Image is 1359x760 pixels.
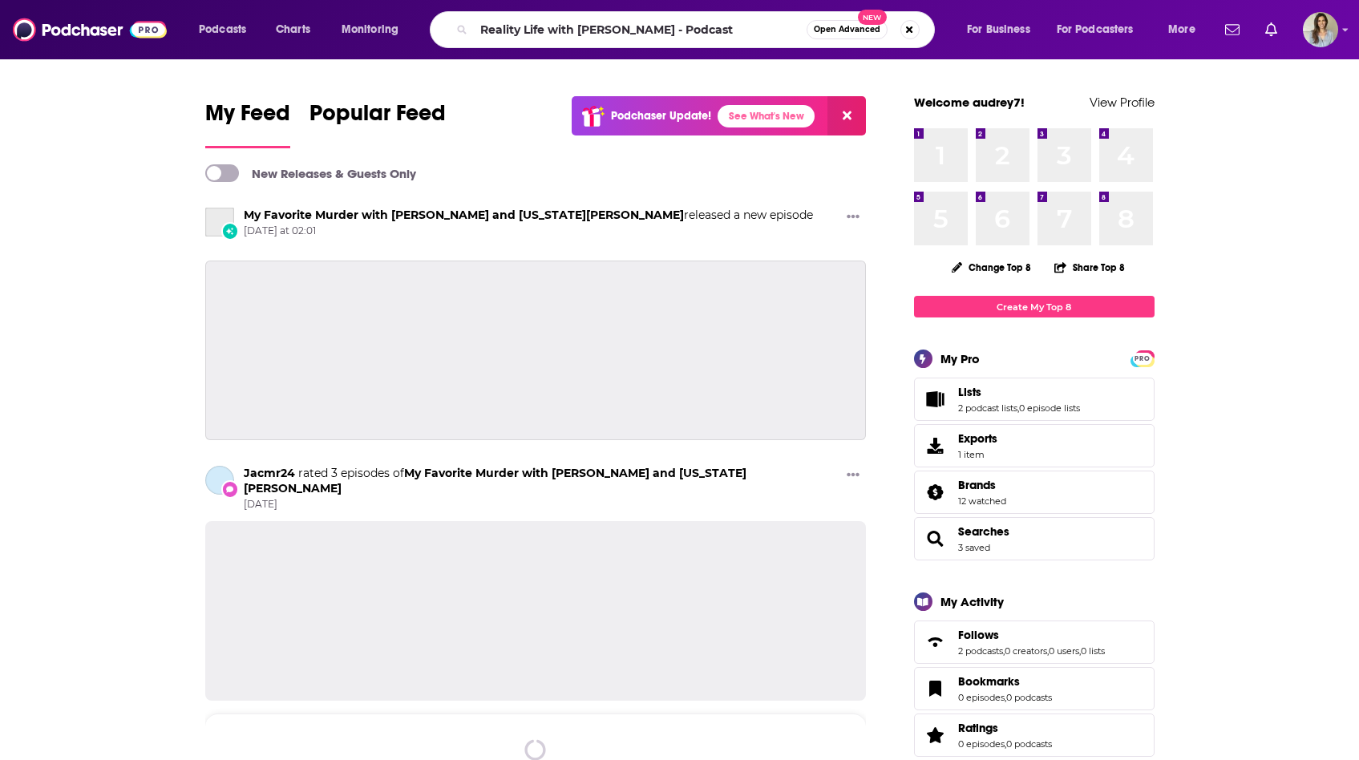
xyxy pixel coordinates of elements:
[1219,16,1246,43] a: Show notifications dropdown
[1047,645,1049,657] span: ,
[920,724,952,746] a: Ratings
[920,435,952,457] span: Exports
[807,20,888,39] button: Open AdvancedNew
[1168,18,1195,41] span: More
[718,105,815,127] a: See What's New
[958,628,1105,642] a: Follows
[958,542,990,553] a: 3 saved
[244,208,813,223] h3: released a new episode
[265,17,320,42] a: Charts
[914,378,1155,421] span: Lists
[914,621,1155,664] span: Follows
[244,224,813,238] span: [DATE] at 02:01
[958,721,1052,735] a: Ratings
[858,10,887,25] span: New
[1006,692,1052,703] a: 0 podcasts
[342,18,398,41] span: Monitoring
[298,466,390,480] span: rated 3 episodes
[958,385,1080,399] a: Lists
[205,99,290,136] span: My Feed
[1081,645,1105,657] a: 0 lists
[958,431,997,446] span: Exports
[1303,12,1338,47] span: Logged in as audrey7
[914,471,1155,514] span: Brands
[814,26,880,34] span: Open Advanced
[1005,692,1006,703] span: ,
[958,524,1009,539] a: Searches
[958,721,998,735] span: Ratings
[611,109,711,123] p: Podchaser Update!
[1049,645,1079,657] a: 0 users
[276,18,310,41] span: Charts
[1005,738,1006,750] span: ,
[188,17,267,42] button: open menu
[958,674,1020,689] span: Bookmarks
[1005,645,1047,657] a: 0 creators
[940,594,1004,609] div: My Activity
[914,424,1155,467] a: Exports
[309,99,446,148] a: Popular Feed
[1303,12,1338,47] img: User Profile
[1006,738,1052,750] a: 0 podcasts
[1003,645,1005,657] span: ,
[958,478,996,492] span: Brands
[914,517,1155,560] span: Searches
[1090,95,1155,110] a: View Profile
[221,222,239,240] div: New Episode
[958,402,1017,414] a: 2 podcast lists
[244,466,746,495] a: My Favorite Murder with Karen Kilgariff and Georgia Hardstark
[244,498,841,511] span: [DATE]
[445,11,950,48] div: Search podcasts, credits, & more...
[958,674,1052,689] a: Bookmarks
[13,14,167,45] img: Podchaser - Follow, Share and Rate Podcasts
[1054,252,1126,283] button: Share Top 8
[1057,18,1134,41] span: For Podcasters
[920,528,952,550] a: Searches
[244,466,841,496] h3: of
[1019,402,1080,414] a: 0 episode lists
[914,95,1025,110] a: Welcome audrey7!
[205,208,234,236] a: My Favorite Murder with Karen Kilgariff and Georgia Hardstark
[205,99,290,148] a: My Feed
[205,466,234,495] a: Jacmr24
[914,667,1155,710] span: Bookmarks
[967,18,1030,41] span: For Business
[920,631,952,653] a: Follows
[1046,17,1157,42] button: open menu
[958,692,1005,703] a: 0 episodes
[309,99,446,136] span: Popular Feed
[958,478,1006,492] a: Brands
[205,164,416,182] a: New Releases & Guests Only
[1079,645,1081,657] span: ,
[1017,402,1019,414] span: ,
[199,18,246,41] span: Podcasts
[1133,353,1152,365] span: PRO
[1303,12,1338,47] button: Show profile menu
[221,480,239,498] div: New Review
[244,466,295,480] a: Jacmr24
[920,388,952,410] a: Lists
[956,17,1050,42] button: open menu
[1259,16,1284,43] a: Show notifications dropdown
[1157,17,1215,42] button: open menu
[942,257,1041,277] button: Change Top 8
[474,17,807,42] input: Search podcasts, credits, & more...
[958,738,1005,750] a: 0 episodes
[958,495,1006,507] a: 12 watched
[244,208,684,222] a: My Favorite Murder with Karen Kilgariff and Georgia Hardstark
[1133,352,1152,364] a: PRO
[958,628,999,642] span: Follows
[914,296,1155,317] a: Create My Top 8
[958,449,997,460] span: 1 item
[920,481,952,503] a: Brands
[940,351,980,366] div: My Pro
[920,677,952,700] a: Bookmarks
[958,385,981,399] span: Lists
[958,645,1003,657] a: 2 podcasts
[840,208,866,228] button: Show More Button
[914,714,1155,757] span: Ratings
[840,466,866,486] button: Show More Button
